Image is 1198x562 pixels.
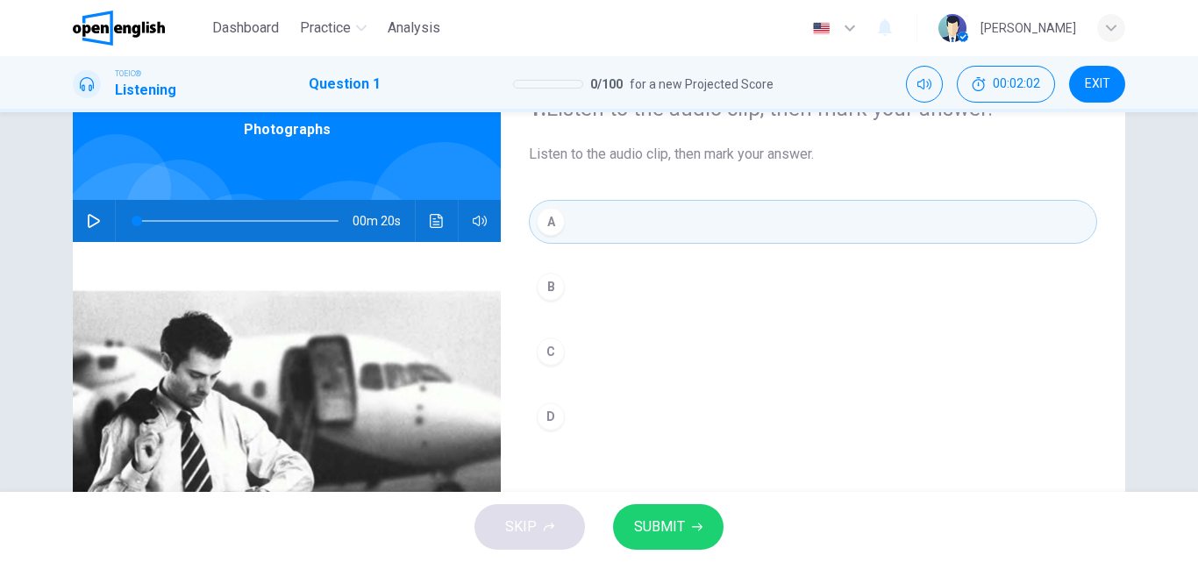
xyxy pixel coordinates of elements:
[244,119,331,140] span: Photographs
[73,11,205,46] a: OpenEnglish logo
[957,66,1055,103] div: Hide
[529,330,1097,373] button: C
[300,18,351,39] span: Practice
[613,504,724,550] button: SUBMIT
[423,200,451,242] button: Click to see the audio transcription
[353,200,415,242] span: 00m 20s
[957,66,1055,103] button: 00:02:02
[529,395,1097,438] button: D
[388,18,440,39] span: Analysis
[73,11,165,46] img: OpenEnglish logo
[529,200,1097,244] button: A
[529,265,1097,309] button: B
[1085,77,1110,91] span: EXIT
[1069,66,1125,103] button: EXIT
[205,12,286,44] button: Dashboard
[906,66,943,103] div: Mute
[115,68,141,80] span: TOEIC®
[529,144,1097,165] span: Listen to the audio clip, then mark your answer.
[537,402,565,430] div: D
[590,74,623,95] span: 0 / 100
[212,18,279,39] span: Dashboard
[810,22,832,35] img: en
[634,515,685,539] span: SUBMIT
[938,14,966,42] img: Profile picture
[981,18,1076,39] div: [PERSON_NAME]
[537,208,565,236] div: A
[115,80,176,101] h1: Listening
[537,338,565,366] div: C
[381,12,447,44] button: Analysis
[293,12,374,44] button: Practice
[630,74,774,95] span: for a new Projected Score
[537,273,565,301] div: B
[309,74,381,95] h1: Question 1
[993,77,1040,91] span: 00:02:02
